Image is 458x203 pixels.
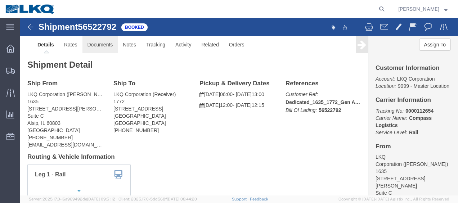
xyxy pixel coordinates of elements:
[5,4,55,14] img: logo
[250,197,268,201] a: Feedback
[87,197,115,201] span: [DATE] 09:51:12
[29,197,115,201] span: Server: 2025.17.0-16a969492de
[167,197,197,201] span: [DATE] 08:44:20
[338,196,449,202] span: Copyright © [DATE]-[DATE] Agistix Inc., All Rights Reserved
[398,5,439,13] span: Robert Benette
[398,5,448,13] button: [PERSON_NAME]
[118,197,197,201] span: Client: 2025.17.0-5dd568f
[20,18,458,195] iframe: FS Legacy Container
[232,197,250,201] a: Support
